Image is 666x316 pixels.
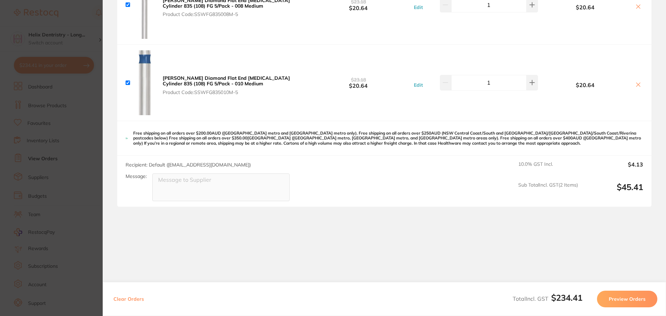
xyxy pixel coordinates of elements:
[551,292,582,303] b: $234.41
[518,182,578,201] span: Sub Total Incl. GST ( 2 Items)
[133,131,643,146] p: Free shipping on all orders over $200.00AUD ([GEOGRAPHIC_DATA] metro and [GEOGRAPHIC_DATA] metro ...
[163,75,290,87] b: [PERSON_NAME] Diamond Flat End [MEDICAL_DATA] Cylinder 835 (108) FG 5/Pack - 010 Medium
[126,162,251,168] span: Recipient: Default ( [EMAIL_ADDRESS][DOMAIN_NAME] )
[412,82,425,88] button: Edit
[351,77,366,83] span: $23.18
[163,11,305,17] span: Product Code: SSWFG835008M-5
[111,291,146,307] button: Clear Orders
[412,4,425,10] button: Edit
[513,295,582,302] span: Total Incl. GST
[133,50,155,115] img: OWs0NG1lcA
[161,75,307,95] button: [PERSON_NAME] Diamond Flat End [MEDICAL_DATA] Cylinder 835 (108) FG 5/Pack - 010 Medium Product C...
[540,4,631,10] b: $20.64
[540,82,631,88] b: $20.64
[597,291,657,307] button: Preview Orders
[126,173,147,179] label: Message:
[583,182,643,201] output: $45.41
[583,161,643,177] output: $4.13
[518,161,578,177] span: 10.0 % GST Incl.
[163,89,305,95] span: Product Code: SSWFG835010M-5
[307,76,410,89] b: $20.64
